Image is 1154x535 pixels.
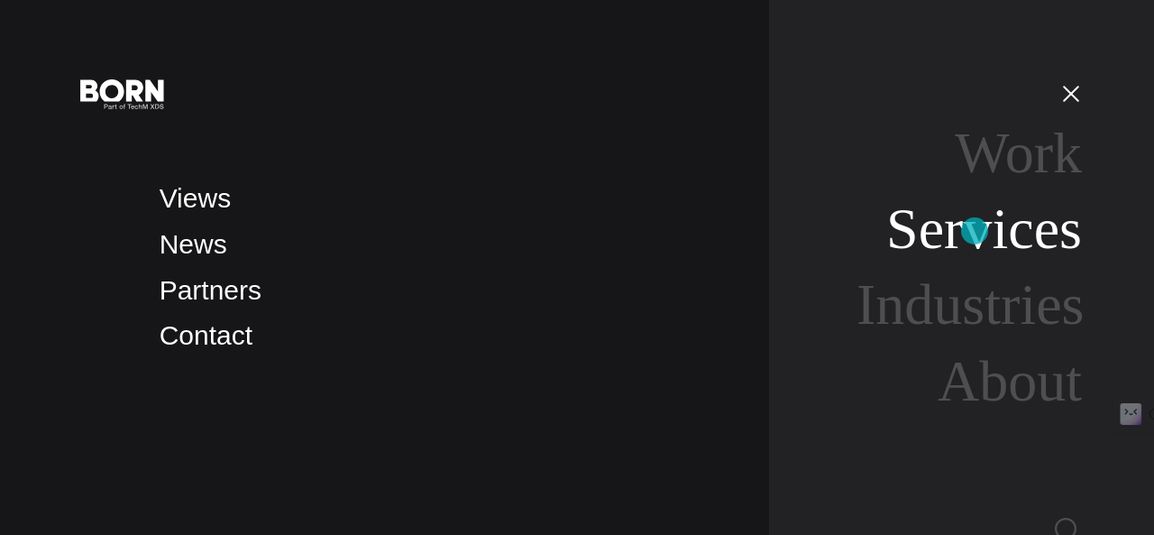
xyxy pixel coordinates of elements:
a: News [160,229,227,259]
a: Contact [160,320,252,350]
a: Services [886,197,1082,261]
a: About [938,349,1082,413]
a: Views [160,183,231,213]
a: Work [955,121,1082,185]
a: Industries [856,272,1085,337]
a: Partners [160,275,261,305]
button: Open [1049,74,1093,112]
